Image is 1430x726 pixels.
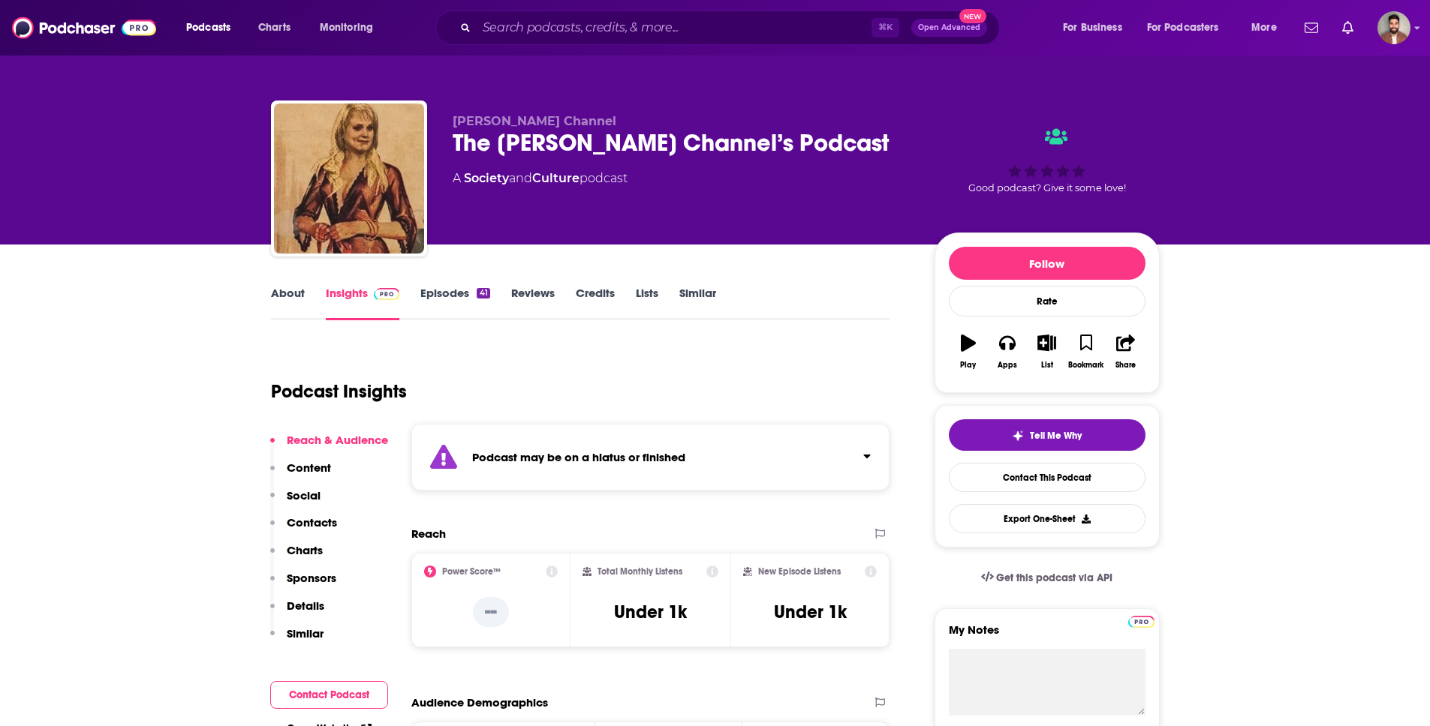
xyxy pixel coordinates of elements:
[450,10,1014,45] div: Search podcasts, credits, & more...
[1115,361,1136,370] div: Share
[271,286,305,320] a: About
[287,433,388,447] p: Reach & Audience
[1106,325,1145,379] button: Share
[287,515,337,529] p: Contacts
[271,380,407,403] h1: Podcast Insights
[1068,361,1103,370] div: Bookmark
[270,515,337,543] button: Contacts
[411,424,890,490] section: Click to expand status details
[636,286,658,320] a: Lists
[270,433,388,460] button: Reach & Audience
[996,571,1112,584] span: Get this podcast via API
[511,286,555,320] a: Reviews
[1147,17,1219,38] span: For Podcasters
[774,601,847,623] h3: Under 1k
[274,103,424,253] img: The Jennifer Arcuri Channel’s Podcast
[911,19,987,37] button: Open AdvancedNew
[453,169,628,187] div: A podcast
[176,16,250,40] button: open menu
[960,361,976,370] div: Play
[12,13,156,42] img: Podchaser - Follow, Share and Rate Podcasts
[1377,11,1410,44] span: Logged in as calmonaghan
[270,598,324,626] button: Details
[248,16,300,40] a: Charts
[998,361,1017,370] div: Apps
[1299,15,1324,40] a: Show notifications dropdown
[1030,430,1082,442] span: Tell Me Why
[453,114,616,128] span: [PERSON_NAME] Channel
[477,16,872,40] input: Search podcasts, credits, & more...
[1241,16,1296,40] button: open menu
[988,325,1027,379] button: Apps
[1012,430,1024,442] img: tell me why sparkle
[473,597,509,627] p: --
[270,626,324,654] button: Similar
[420,286,489,320] a: Episodes41
[309,16,393,40] button: open menu
[949,325,988,379] button: Play
[464,171,509,185] a: Society
[949,286,1146,316] div: Rate
[1128,613,1155,628] a: Pro website
[969,559,1125,596] a: Get this podcast via API
[959,9,986,23] span: New
[287,543,323,557] p: Charts
[287,598,324,613] p: Details
[287,626,324,640] p: Similar
[1052,16,1141,40] button: open menu
[949,247,1146,280] button: Follow
[270,460,331,488] button: Content
[949,463,1146,492] a: Contact This Podcast
[935,114,1160,207] div: Good podcast? Give it some love!
[270,571,336,598] button: Sponsors
[270,681,388,709] button: Contact Podcast
[411,695,548,709] h2: Audience Demographics
[1377,11,1410,44] img: User Profile
[270,488,321,516] button: Social
[287,488,321,502] p: Social
[1041,361,1053,370] div: List
[949,622,1146,649] label: My Notes
[1336,15,1359,40] a: Show notifications dropdown
[968,182,1126,193] span: Good podcast? Give it some love!
[758,566,841,577] h2: New Episode Listens
[872,18,899,37] span: ⌘ K
[270,543,323,571] button: Charts
[532,171,580,185] a: Culture
[598,566,682,577] h2: Total Monthly Listens
[287,571,336,585] p: Sponsors
[472,450,685,464] strong: Podcast may be on a hiatus or finished
[442,566,501,577] h2: Power Score™
[1251,17,1277,38] span: More
[614,601,687,623] h3: Under 1k
[1063,17,1122,38] span: For Business
[411,526,446,541] h2: Reach
[679,286,716,320] a: Similar
[576,286,615,320] a: Credits
[1128,616,1155,628] img: Podchaser Pro
[949,419,1146,451] button: tell me why sparkleTell Me Why
[186,17,230,38] span: Podcasts
[287,460,331,475] p: Content
[477,288,489,298] div: 41
[326,286,400,320] a: InsightsPodchaser Pro
[918,24,980,31] span: Open Advanced
[509,171,532,185] span: and
[258,17,291,38] span: Charts
[949,504,1146,533] button: Export One-Sheet
[1067,325,1106,379] button: Bookmark
[374,288,400,300] img: Podchaser Pro
[1377,11,1410,44] button: Show profile menu
[1137,16,1241,40] button: open menu
[320,17,373,38] span: Monitoring
[1027,325,1066,379] button: List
